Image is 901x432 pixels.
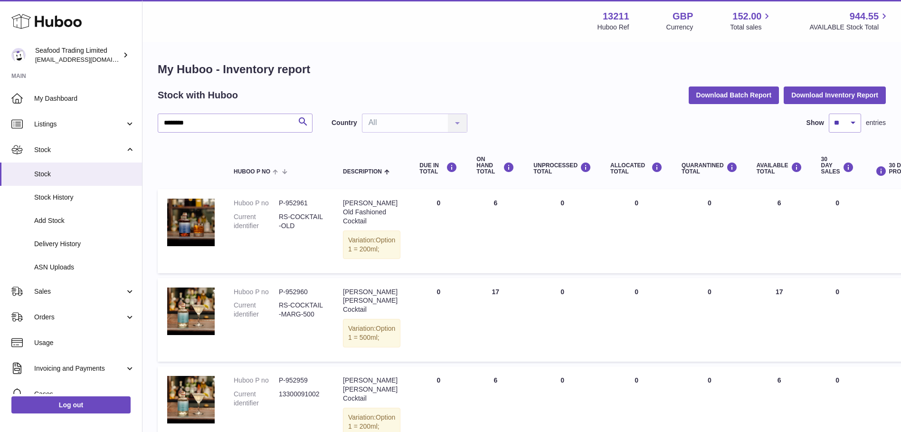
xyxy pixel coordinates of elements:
[666,23,693,32] div: Currency
[732,10,761,23] span: 152.00
[343,376,400,403] div: [PERSON_NAME] [PERSON_NAME] Cocktail
[279,199,324,208] dd: P-952961
[419,162,457,175] div: DUE IN TOTAL
[410,189,467,273] td: 0
[34,287,125,296] span: Sales
[11,396,131,413] a: Log out
[34,120,125,129] span: Listings
[809,10,890,32] a: 944.55 AVAILABLE Stock Total
[34,216,135,225] span: Add Stock
[167,199,215,246] img: product image
[601,189,672,273] td: 0
[35,56,140,63] span: [EMAIL_ADDRESS][DOMAIN_NAME]
[279,301,324,319] dd: RS-COCKTAIL-MARG-500
[467,278,524,362] td: 17
[673,10,693,23] strong: GBP
[234,212,279,230] dt: Current identifier
[850,10,879,23] span: 944.55
[167,376,215,423] img: product image
[11,48,26,62] img: online@rickstein.com
[234,288,279,297] dt: Huboo P no
[524,189,601,273] td: 0
[34,313,125,322] span: Orders
[34,193,135,202] span: Stock History
[279,288,324,297] dd: P-952960
[34,390,135,399] span: Cases
[234,169,270,175] span: Huboo P no
[34,364,125,373] span: Invoicing and Payments
[812,189,863,273] td: 0
[603,10,629,23] strong: 13211
[167,288,215,335] img: product image
[708,376,711,384] span: 0
[866,118,886,127] span: entries
[757,162,802,175] div: AVAILABLE Total
[34,170,135,179] span: Stock
[34,338,135,347] span: Usage
[279,212,324,230] dd: RS-COCKTAIL-OLD
[410,278,467,362] td: 0
[234,390,279,408] dt: Current identifier
[708,288,711,296] span: 0
[747,189,812,273] td: 6
[747,278,812,362] td: 17
[34,263,135,272] span: ASN Uploads
[689,86,779,104] button: Download Batch Report
[343,319,400,347] div: Variation:
[708,199,711,207] span: 0
[34,94,135,103] span: My Dashboard
[35,46,121,64] div: Seafood Trading Limited
[730,23,772,32] span: Total sales
[279,376,324,385] dd: P-952959
[343,199,400,226] div: [PERSON_NAME] Old Fashioned Cocktail
[34,145,125,154] span: Stock
[809,23,890,32] span: AVAILABLE Stock Total
[348,413,395,430] span: Option 1 = 200ml;
[682,162,738,175] div: QUARANTINED Total
[332,118,357,127] label: Country
[467,189,524,273] td: 6
[158,89,238,102] h2: Stock with Huboo
[730,10,772,32] a: 152.00 Total sales
[343,288,400,315] div: [PERSON_NAME] [PERSON_NAME] Cocktail
[821,156,854,175] div: 30 DAY SALES
[610,162,663,175] div: ALLOCATED Total
[348,236,395,253] span: Option 1 = 200ml;
[234,301,279,319] dt: Current identifier
[533,162,591,175] div: UNPROCESSED Total
[806,118,824,127] label: Show
[598,23,629,32] div: Huboo Ref
[34,240,135,249] span: Delivery History
[343,230,400,259] div: Variation:
[279,390,324,408] dd: 13300091002
[158,62,886,77] h1: My Huboo - Inventory report
[234,199,279,208] dt: Huboo P no
[524,278,601,362] td: 0
[784,86,886,104] button: Download Inventory Report
[343,169,382,175] span: Description
[601,278,672,362] td: 0
[812,278,863,362] td: 0
[234,376,279,385] dt: Huboo P no
[476,156,514,175] div: ON HAND Total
